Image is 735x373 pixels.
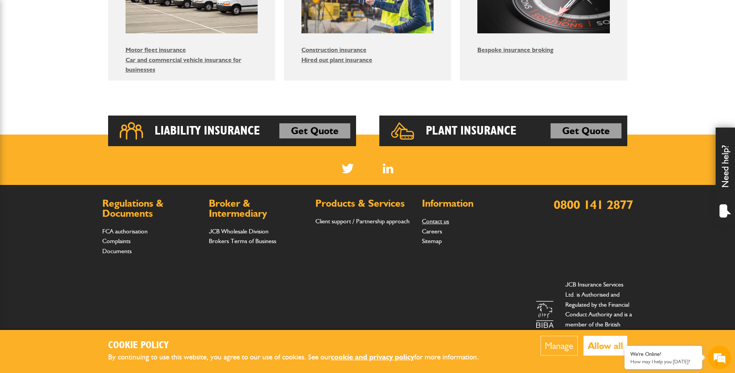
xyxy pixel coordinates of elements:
[551,123,621,139] a: Get Quote
[315,218,410,225] a: Client support / Partnership approach
[383,164,393,173] a: LinkedIn
[315,199,414,209] h2: Products & Services
[422,218,449,225] a: Contact us
[301,46,367,54] a: Construction insurance
[383,164,393,173] img: Linked In
[716,128,735,224] div: Need help?
[565,280,633,349] p: JCB Insurance Services Ltd. is Authorised and Regulated by the Financial Conduct Authority and is...
[477,46,553,54] a: Bespoke insurance broking
[422,237,442,245] a: Sitemap
[426,123,516,139] h2: Plant Insurance
[630,351,696,357] div: We're Online!
[342,164,354,173] img: Twitter
[108,351,492,363] p: By continuing to use this website, you agree to our use of cookies. See our for more information.
[102,237,131,245] a: Complaints
[540,336,578,356] button: Manage
[209,199,308,218] h2: Broker & Intermediary
[126,56,241,74] a: Car and commercial vehicle insurance for businesses
[422,199,521,209] h2: Information
[422,228,442,235] a: Careers
[126,46,186,54] a: Motor fleet insurance
[584,336,627,356] button: Allow all
[209,237,276,245] a: Brokers Terms of Business
[102,247,132,255] a: Documents
[630,359,696,364] p: How may I help you today?
[301,56,372,64] a: Hired out plant insurance
[209,228,269,235] a: JCB Wholesale Division
[155,123,260,139] h2: Liability Insurance
[102,199,201,218] h2: Regulations & Documents
[108,340,492,352] h2: Cookie Policy
[102,228,148,235] a: FCA authorisation
[279,123,350,139] a: Get Quote
[554,197,633,212] a: 0800 141 2877
[331,352,414,361] a: cookie and privacy policy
